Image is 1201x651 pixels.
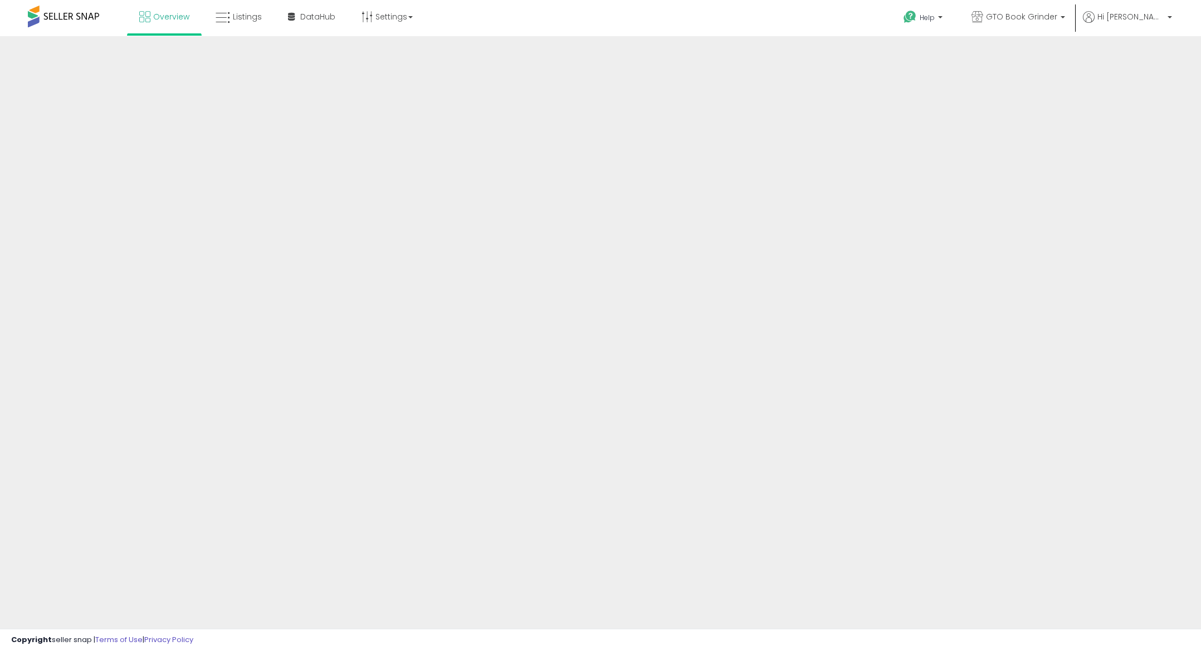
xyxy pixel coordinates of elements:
[300,11,335,22] span: DataHub
[233,11,262,22] span: Listings
[153,11,189,22] span: Overview
[903,10,917,24] i: Get Help
[1083,11,1172,36] a: Hi [PERSON_NAME]
[920,13,935,22] span: Help
[895,2,954,36] a: Help
[1097,11,1164,22] span: Hi [PERSON_NAME]
[986,11,1057,22] span: GTO Book Grinder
